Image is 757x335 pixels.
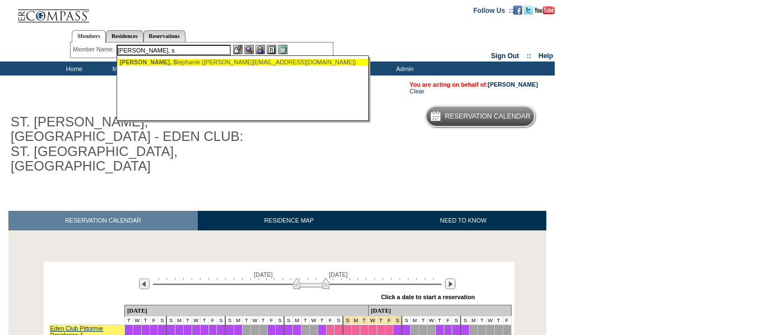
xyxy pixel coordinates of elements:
[373,62,434,76] td: Admin
[217,316,225,324] td: S
[158,316,166,324] td: S
[427,316,435,324] td: W
[150,316,158,324] td: F
[393,316,402,324] td: Independence Day 2026
[8,211,198,230] a: RESERVATION CALENDAR
[452,316,461,324] td: S
[254,271,273,278] span: [DATE]
[368,316,377,324] td: Independence Day 2026
[133,316,141,324] td: W
[106,30,143,42] a: Residences
[503,316,511,324] td: F
[377,316,385,324] td: Independence Day 2026
[259,316,267,324] td: T
[42,62,104,76] td: Home
[360,316,369,324] td: Independence Day 2026
[104,62,165,76] td: My Memberships
[402,316,410,324] td: S
[198,211,380,230] a: RESIDENCE MAP
[326,316,335,324] td: F
[8,112,259,176] h1: ST. [PERSON_NAME], [GEOGRAPHIC_DATA] - EDEN CLUB: ST. [GEOGRAPHIC_DATA], [GEOGRAPHIC_DATA]
[535,6,555,13] a: Subscribe to our YouTube Channel
[435,316,444,324] td: T
[166,316,175,324] td: S
[267,316,276,324] td: F
[352,316,360,324] td: Independence Day 2026
[524,6,533,15] img: Follow us on Twitter
[293,316,301,324] td: M
[276,316,284,324] td: S
[445,279,456,289] img: Next
[444,316,452,324] td: F
[478,316,486,324] td: T
[183,316,192,324] td: T
[343,316,351,324] td: Independence Day 2026
[124,305,368,316] td: [DATE]
[278,45,287,54] img: b_calculator.gif
[410,88,424,95] a: Clear
[473,6,513,15] td: Follow Us ::
[527,52,531,60] span: ::
[225,316,234,324] td: S
[267,45,276,54] img: Reservations
[411,316,419,324] td: M
[120,59,366,65] div: tephanie ([PERSON_NAME][EMAIL_ADDRESS][DOMAIN_NAME])
[486,316,494,324] td: W
[445,113,531,120] h5: Reservation Calendar
[284,316,292,324] td: S
[488,81,538,88] a: [PERSON_NAME]
[368,305,511,316] td: [DATE]
[494,316,503,324] td: T
[535,6,555,15] img: Subscribe to our YouTube Channel
[513,6,522,15] img: Become our fan on Facebook
[538,52,553,60] a: Help
[381,294,475,300] div: Click a date to start a reservation
[250,316,259,324] td: W
[491,52,519,60] a: Sign Out
[329,271,348,278] span: [DATE]
[470,316,478,324] td: M
[233,45,243,54] img: b_edit.gif
[419,316,428,324] td: T
[139,279,150,289] img: Previous
[243,316,251,324] td: T
[318,316,326,324] td: T
[385,316,393,324] td: Independence Day 2026
[410,81,538,88] span: You are acting on behalf of:
[73,45,116,54] div: Member Name:
[141,316,150,324] td: T
[524,6,533,13] a: Follow us on Twitter
[192,316,200,324] td: W
[244,45,254,54] img: View
[380,211,546,230] a: NEED TO KNOW
[461,316,469,324] td: S
[72,30,106,43] a: Members
[120,59,177,65] span: [PERSON_NAME], S
[309,316,318,324] td: W
[124,316,133,324] td: T
[234,316,243,324] td: M
[208,316,217,324] td: F
[513,6,522,13] a: Become our fan on Facebook
[175,316,184,324] td: M
[301,316,310,324] td: T
[200,316,208,324] td: T
[335,316,343,324] td: S
[256,45,265,54] img: Impersonate
[143,30,185,42] a: Reservations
